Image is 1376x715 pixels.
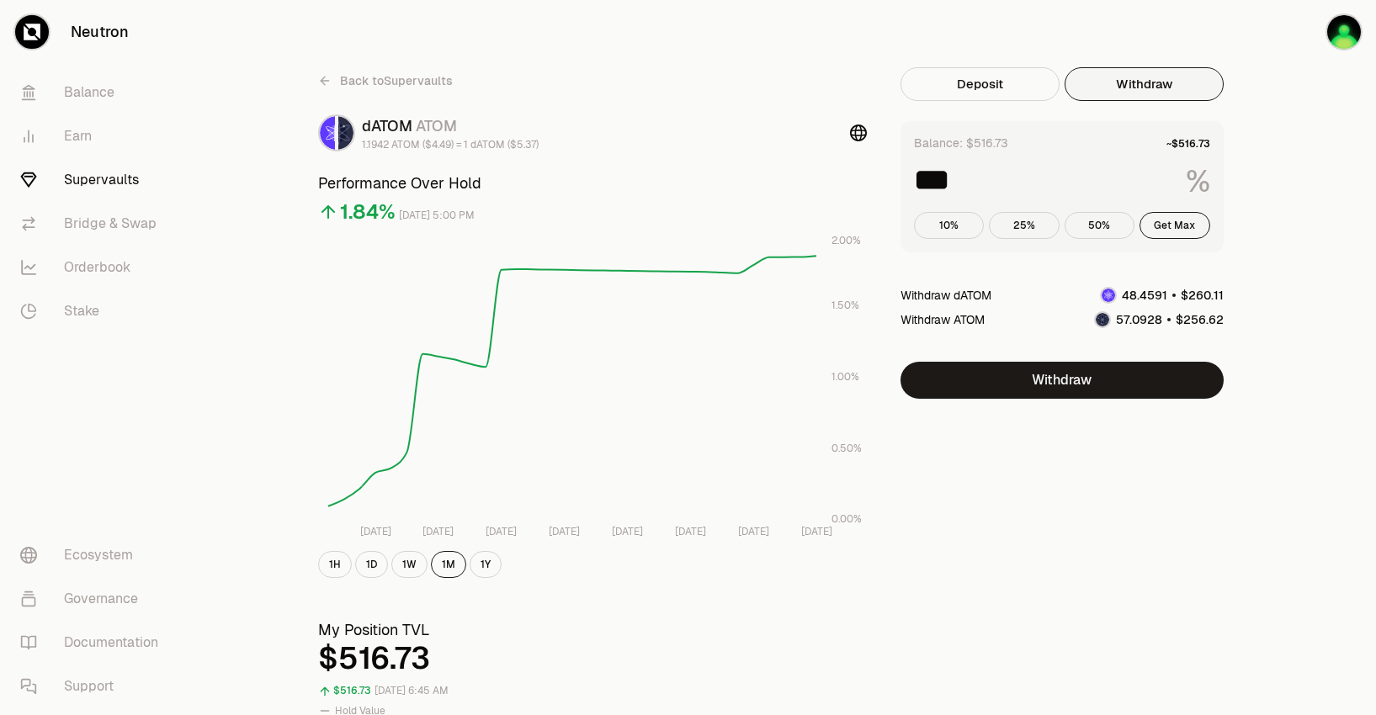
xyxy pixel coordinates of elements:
tspan: [DATE] [674,525,705,538]
a: Governance [7,577,182,621]
a: Stake [7,289,182,333]
button: 1Y [470,551,502,578]
a: Supervaults [7,158,182,202]
span: % [1186,165,1210,199]
div: $516.73 [333,681,371,701]
a: Balance [7,71,182,114]
button: Withdraw [901,362,1224,399]
a: Ecosystem [7,533,182,577]
a: Back toSupervaults [318,67,453,94]
div: [DATE] 5:00 PM [399,206,475,225]
button: 10% [914,212,985,239]
div: 1.1942 ATOM ($4.49) = 1 dATOM ($5.37) [362,138,539,151]
img: dATOM Logo [320,116,335,150]
tspan: [DATE] [800,525,831,538]
a: Documentation [7,621,182,665]
button: 50% [1065,212,1135,239]
a: Orderbook [7,246,182,289]
button: 25% [989,212,1060,239]
tspan: [DATE] [611,525,642,538]
tspan: [DATE] [737,525,768,538]
tspan: [DATE] [486,525,517,538]
a: Support [7,665,182,708]
img: ATOM Logo [338,116,353,150]
div: Withdraw dATOM [901,287,991,304]
a: Bridge & Swap [7,202,182,246]
img: Blue Ledger [1327,15,1361,49]
tspan: 2.00% [831,234,861,247]
tspan: 0.00% [831,512,862,526]
img: dATOM Logo [1102,289,1115,302]
a: Earn [7,114,182,158]
div: 1.84% [340,199,396,225]
button: 1M [431,551,466,578]
div: $516.73 [318,642,867,675]
span: ATOM [416,116,457,135]
h3: My Position TVL [318,618,867,642]
h3: Performance Over Hold [318,172,867,195]
div: [DATE] 6:45 AM [375,681,449,701]
tspan: 1.50% [831,299,859,312]
img: ATOM Logo [1096,313,1109,326]
tspan: [DATE] [422,525,454,538]
tspan: 0.50% [831,442,862,455]
tspan: [DATE] [359,525,390,538]
button: 1W [391,551,428,578]
button: Withdraw [1065,67,1224,101]
button: 1H [318,551,352,578]
span: Back to Supervaults [340,72,453,89]
button: Get Max [1140,212,1210,239]
div: dATOM [362,114,539,138]
tspan: 1.00% [831,370,859,384]
div: Balance: $516.73 [914,135,1008,151]
tspan: [DATE] [549,525,580,538]
button: Deposit [901,67,1060,101]
div: Withdraw ATOM [901,311,985,328]
button: 1D [355,551,388,578]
